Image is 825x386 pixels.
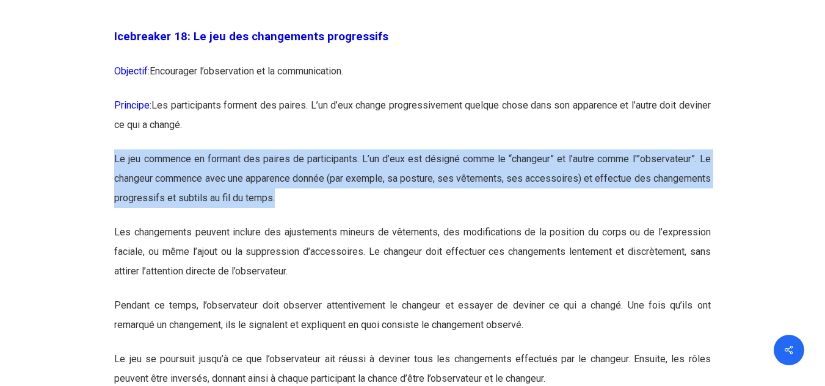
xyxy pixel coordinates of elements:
strong: Icebreaker 18: Le jeu des changements progressifs [114,30,388,43]
p: Les changements peuvent inclure des ajustements mineurs de vêtements, des modifications de la pos... [114,223,710,296]
p: Encourager l’observation et la communication. [114,62,710,96]
p: Le jeu commence en formant des paires de participants. L’un d’eux est désigné comme le “changeur”... [114,149,710,223]
span: Objectif: [114,65,150,77]
p: Pendant ce temps, l’observateur doit observer attentivement le changeur et essayer de deviner ce ... [114,296,710,349]
p: Les participants forment des paires. L’un d’eux change progressivement quelque chose dans son app... [114,96,710,149]
span: Principe: [114,99,151,111]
